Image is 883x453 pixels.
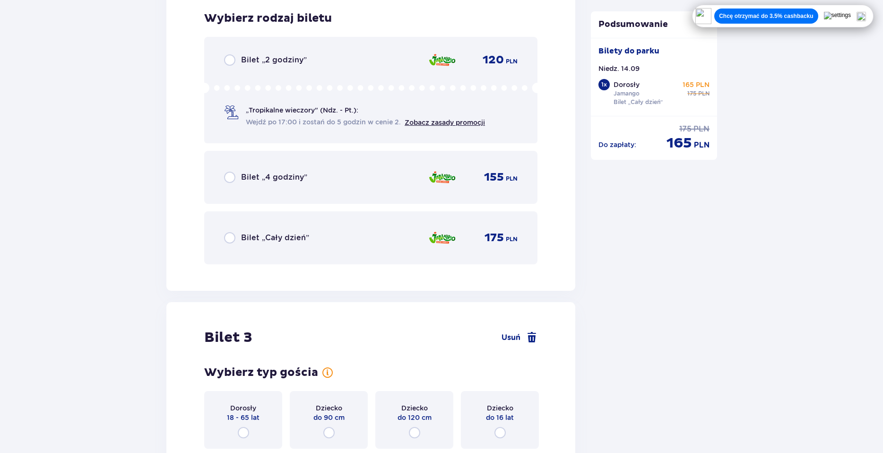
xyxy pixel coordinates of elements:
p: Wybierz typ gościa [204,366,318,380]
p: Bilet „Cały dzień” [241,233,309,243]
p: PLN [698,89,710,98]
p: Bilet „4 godziny” [241,172,307,183]
p: 165 PLN [683,80,710,89]
p: 175 [485,231,504,245]
p: PLN [694,140,710,150]
div: 1 x [598,79,610,90]
p: 165 [667,134,692,152]
p: Dorosły [614,80,640,89]
p: PLN [506,57,518,66]
p: 155 [484,170,504,184]
p: 175 [679,124,692,134]
span: Usuń [502,332,520,343]
span: Wejdź po 17:00 i zostań do 5 godzin w cenie 2. [246,117,401,127]
p: Dorosły [230,403,256,413]
p: Dziecko [401,403,428,413]
p: 175 [687,89,696,98]
img: zone logo [428,50,456,70]
p: Bilet 3 [204,329,252,347]
p: do 16 lat [486,413,514,422]
a: Usuń [502,332,537,343]
p: PLN [506,174,518,183]
a: Zobacz zasady promocji [405,119,485,126]
p: 120 [483,53,504,67]
p: Do zapłaty : [598,140,636,149]
p: Podsumowanie [591,19,718,30]
img: zone logo [428,228,456,248]
p: do 120 cm [398,413,432,422]
p: Wybierz rodzaj biletu [204,11,332,26]
p: PLN [506,235,518,244]
p: Bilet „Cały dzień” [614,98,663,106]
p: 18 - 65 lat [227,413,260,422]
p: Bilety do parku [598,46,659,56]
p: Jamango [614,89,640,98]
p: Dziecko [487,403,513,413]
p: PLN [693,124,710,134]
img: zone logo [428,167,456,187]
p: Dziecko [316,403,342,413]
p: Niedz. 14.09 [598,64,640,73]
p: Bilet „2 godziny” [241,55,307,65]
p: „Tropikalne wieczory" (Ndz. - Pt.): [246,105,358,115]
p: do 90 cm [313,413,345,422]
